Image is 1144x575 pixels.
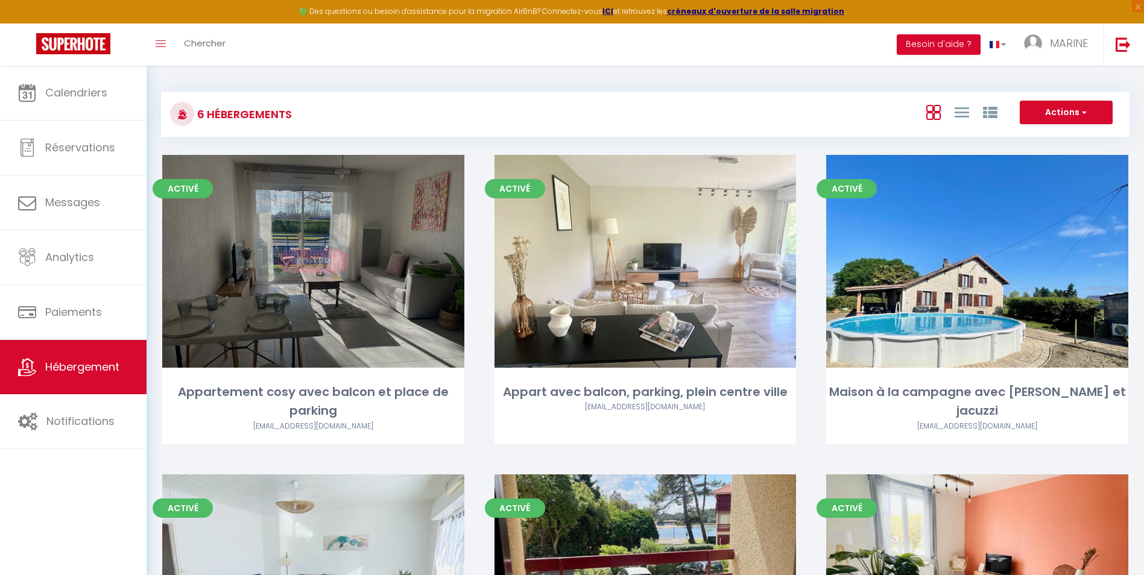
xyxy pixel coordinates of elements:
a: Editer [277,249,349,273]
a: Chercher [175,24,235,66]
div: Appart avec balcon, parking, plein centre ville [495,383,797,401]
button: Actions [1020,101,1113,125]
span: Notifications [46,413,115,429]
span: Activé [817,179,877,198]
span: Messages [45,195,100,210]
a: ... MARINE [1015,24,1103,66]
span: Calendriers [45,85,107,100]
h3: 6 Hébergements [194,101,292,128]
span: Réservations [45,140,115,155]
a: Vue en Box [926,102,941,122]
div: Appartement cosy avec balcon et place de parking [162,383,464,421]
div: Maison à la campagne avec [PERSON_NAME] et jacuzzi [826,383,1128,421]
img: Super Booking [36,33,110,54]
span: Activé [485,498,545,518]
a: Vue en Liste [955,102,969,122]
span: Activé [485,179,545,198]
img: logout [1116,37,1131,52]
span: Activé [817,498,877,518]
div: Airbnb [495,401,797,413]
span: Paiements [45,304,102,319]
img: ... [1024,34,1042,52]
a: ICI [602,6,613,16]
div: Airbnb [826,421,1128,432]
a: créneaux d'ouverture de la salle migration [667,6,844,16]
span: Hébergement [45,359,119,374]
div: Airbnb [162,421,464,432]
span: MARINE [1050,36,1088,51]
span: Chercher [184,37,226,49]
button: Ouvrir le widget de chat LiveChat [10,5,46,41]
button: Besoin d'aide ? [897,34,981,55]
a: Vue par Groupe [983,102,997,122]
span: Analytics [45,250,94,265]
span: Activé [153,498,213,518]
span: Activé [153,179,213,198]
